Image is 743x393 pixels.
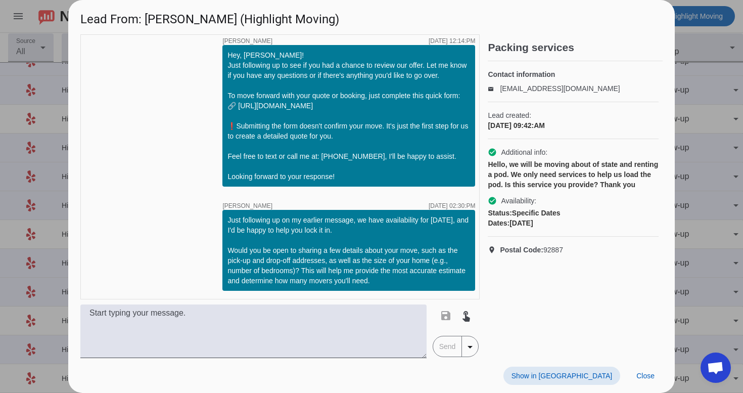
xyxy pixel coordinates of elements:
div: Specific Dates [488,208,659,218]
mat-icon: check_circle [488,148,497,157]
strong: Dates: [488,219,509,227]
div: [DATE] 09:42:AM [488,120,659,130]
button: Close [628,367,663,385]
mat-icon: check_circle [488,196,497,205]
strong: Status: [488,209,512,217]
div: [DATE] 12:14:PM [429,38,475,44]
span: Show in [GEOGRAPHIC_DATA] [512,372,612,380]
mat-icon: arrow_drop_down [464,341,476,353]
div: [DATE] [488,218,659,228]
div: Hello, we will be moving about of state and renting a pod. We only need services to help us load ... [488,159,659,190]
span: Additional info: [501,147,547,157]
mat-icon: email [488,86,500,91]
a: [EMAIL_ADDRESS][DOMAIN_NAME] [500,84,620,93]
span: Close [636,372,655,380]
h4: Contact information [488,69,659,79]
span: 92887 [500,245,563,255]
strong: Postal Code: [500,246,543,254]
mat-icon: touch_app [460,310,472,322]
div: Open chat [701,353,731,383]
span: [PERSON_NAME] [222,38,272,44]
div: [DATE] 02:30:PM [429,203,475,209]
div: Just following up on my earlier message, we have availability for [DATE], and I'd be happy to hel... [227,215,470,286]
div: Hey, [PERSON_NAME]! Just following up to see if you had a chance to review our offer. Let me know... [227,50,470,182]
span: Lead created: [488,110,659,120]
button: Show in [GEOGRAPHIC_DATA] [503,367,620,385]
span: Availability: [501,196,536,206]
span: [PERSON_NAME] [222,203,272,209]
h2: Packing services [488,42,663,53]
mat-icon: location_on [488,246,500,254]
